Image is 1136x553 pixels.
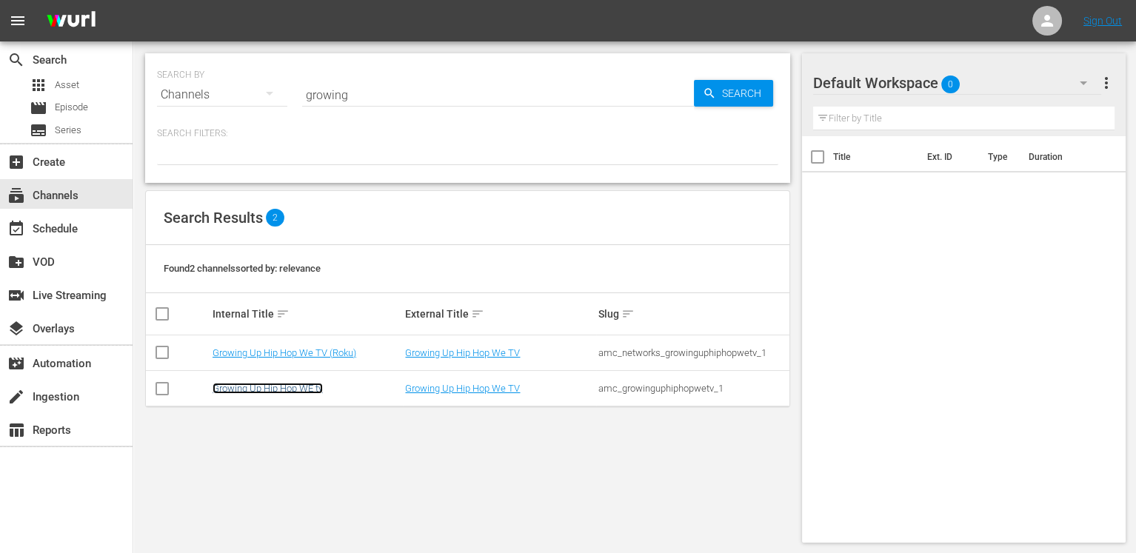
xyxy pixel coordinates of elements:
[7,388,25,406] span: Ingestion
[1083,15,1122,27] a: Sign Out
[7,320,25,338] span: Overlays
[276,307,290,321] span: sort
[55,100,88,115] span: Episode
[157,74,287,115] div: Channels
[30,76,47,94] span: Asset
[9,12,27,30] span: menu
[266,209,284,227] span: 2
[1097,65,1115,101] button: more_vert
[7,51,25,69] span: Search
[598,347,787,358] div: amc_networks_growinguphiphopwetv_1
[813,62,1102,104] div: Default Workspace
[1019,136,1108,178] th: Duration
[213,347,356,358] a: Growing Up Hip Hop We TV (Roku)
[598,383,787,394] div: amc_growinguphiphopwetv_1
[694,80,773,107] button: Search
[918,136,978,178] th: Ext. ID
[978,136,1019,178] th: Type
[164,209,263,227] span: Search Results
[7,421,25,439] span: Reports
[405,305,594,323] div: External Title
[471,307,484,321] span: sort
[213,305,401,323] div: Internal Title
[1097,74,1115,92] span: more_vert
[7,220,25,238] span: Schedule
[621,307,635,321] span: sort
[7,253,25,271] span: VOD
[716,80,773,107] span: Search
[405,383,520,394] a: Growing Up Hip Hop We TV
[598,305,787,323] div: Slug
[941,69,960,100] span: 0
[157,127,778,140] p: Search Filters:
[36,4,107,38] img: ans4CAIJ8jUAAAAAAAAAAAAAAAAAAAAAAAAgQb4GAAAAAAAAAAAAAAAAAAAAAAAAJMjXAAAAAAAAAAAAAAAAAAAAAAAAgAT5G...
[405,347,520,358] a: Growing Up Hip Hop We TV
[55,78,79,93] span: Asset
[833,136,918,178] th: Title
[7,286,25,304] span: Live Streaming
[213,383,323,394] a: Growing Up Hip Hop WE tv
[7,187,25,204] span: Channels
[30,121,47,139] span: Series
[164,263,321,274] span: Found 2 channels sorted by: relevance
[30,99,47,117] span: Episode
[7,355,25,372] span: Automation
[7,153,25,171] span: Create
[55,123,81,138] span: Series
